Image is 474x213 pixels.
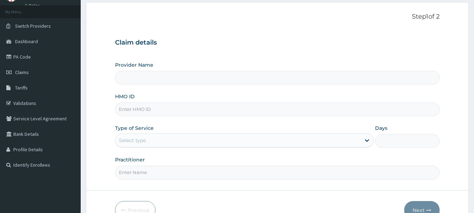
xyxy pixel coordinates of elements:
input: Enter HMO ID [115,102,440,116]
a: Online [25,3,41,8]
p: Step 1 of 2 [115,13,440,21]
span: Claims [15,69,29,75]
label: Days [375,125,387,132]
span: Tariffs [15,85,28,91]
span: Switch Providers [15,23,51,29]
label: HMO ID [115,93,135,100]
label: Practitioner [115,156,145,163]
label: Type of Service [115,125,154,132]
input: Enter Name [115,166,440,179]
h3: Claim details [115,39,440,47]
span: Dashboard [15,38,38,45]
div: Select type [119,137,146,144]
label: Provider Name [115,61,153,68]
